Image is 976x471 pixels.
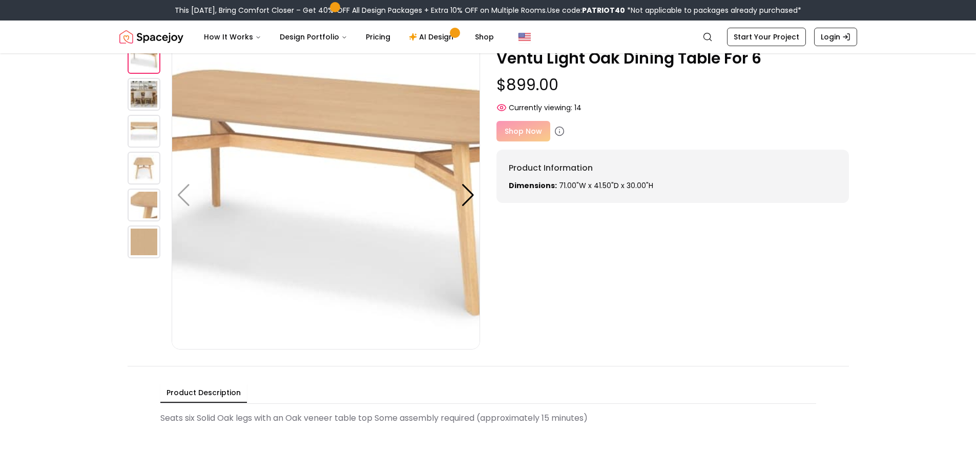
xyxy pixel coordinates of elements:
[196,27,502,47] nav: Main
[128,115,160,148] img: https://storage.googleapis.com/spacejoy-main/assets/601aafc7eb365b001ccd6aef/product_0_ol6co4e92mf
[509,180,557,191] strong: Dimensions:
[814,28,857,46] a: Login
[509,180,837,191] p: 71.00"W x 41.50"D x 30.00"H
[518,31,531,43] img: United States
[196,27,269,47] button: How It Works
[119,27,183,47] img: Spacejoy Logo
[401,27,465,47] a: AI Design
[128,78,160,111] img: https://storage.googleapis.com/spacejoy-main/assets/601aafc7eb365b001ccd6aef/product_8_ail0ab7b2gd6
[160,383,247,403] button: Product Description
[128,226,160,258] img: https://storage.googleapis.com/spacejoy-main/assets/601aafc7eb365b001ccd6aef/product_3_j34mjmj5b62
[119,21,857,53] nav: Global
[496,76,849,94] p: $899.00
[496,49,849,68] p: Ventu Light Oak Dining Table For 6
[272,27,356,47] button: Design Portfolio
[727,28,806,46] a: Start Your Project
[574,103,582,113] span: 14
[358,27,399,47] a: Pricing
[160,408,816,428] div: Seats six Solid Oak legs with an Oak veneer table top Some assembly required (approximately 15 mi...
[467,27,502,47] a: Shop
[172,41,480,350] img: https://storage.googleapis.com/spacejoy-main/assets/601aafc7eb365b001ccd6aef/product_2_pm42eebmpmni
[625,5,801,15] span: *Not applicable to packages already purchased*
[175,5,801,15] div: This [DATE], Bring Comfort Closer – Get 40% OFF All Design Packages + Extra 10% OFF on Multiple R...
[582,5,625,15] b: PATRIOT40
[547,5,625,15] span: Use code:
[119,27,183,47] a: Spacejoy
[128,189,160,221] img: https://storage.googleapis.com/spacejoy-main/assets/601aafc7eb365b001ccd6aef/product_2_b93gdm7fa388
[509,162,837,174] h6: Product Information
[128,152,160,185] img: https://storage.googleapis.com/spacejoy-main/assets/601aafc7eb365b001ccd6aef/product_1_oo0f2211bolk
[509,103,572,113] span: Currently viewing:
[128,41,160,74] img: https://storage.googleapis.com/spacejoy-main/assets/601aafc7eb365b001ccd6aef/product_2_pm42eebmpmni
